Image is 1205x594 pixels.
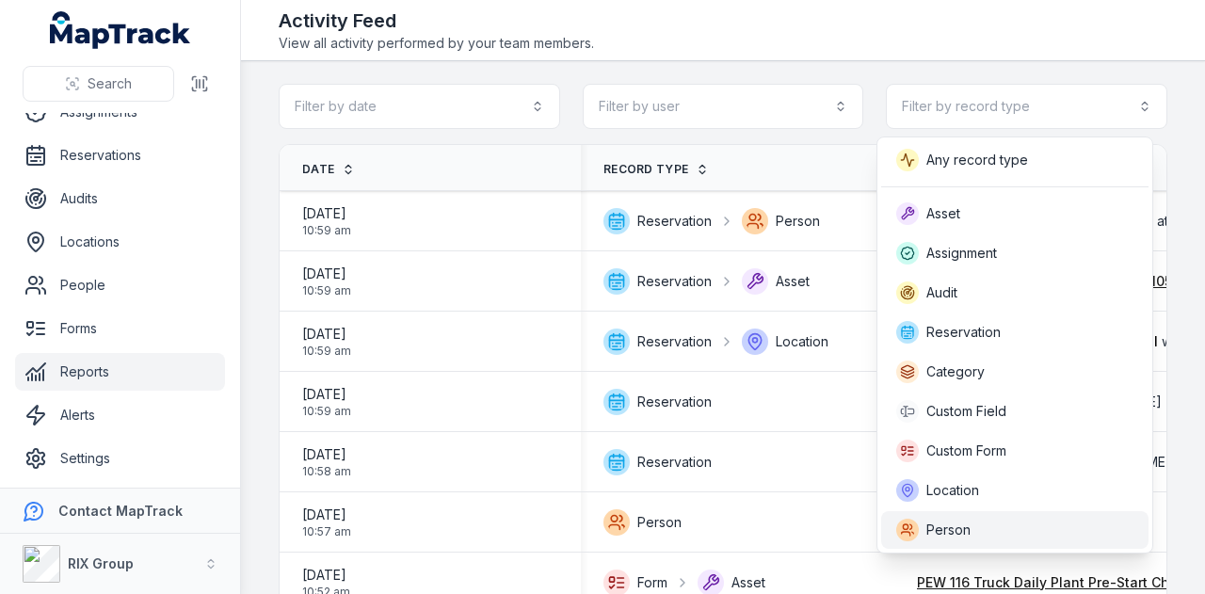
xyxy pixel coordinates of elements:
[926,283,957,302] span: Audit
[926,402,1006,421] span: Custom Field
[926,323,1001,342] span: Reservation
[926,521,971,539] span: Person
[886,84,1167,129] button: Filter by record type
[926,151,1028,169] span: Any record type
[926,362,985,381] span: Category
[926,441,1006,460] span: Custom Form
[926,481,979,500] span: Location
[926,204,960,223] span: Asset
[876,136,1153,554] div: Filter by record type
[926,244,997,263] span: Assignment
